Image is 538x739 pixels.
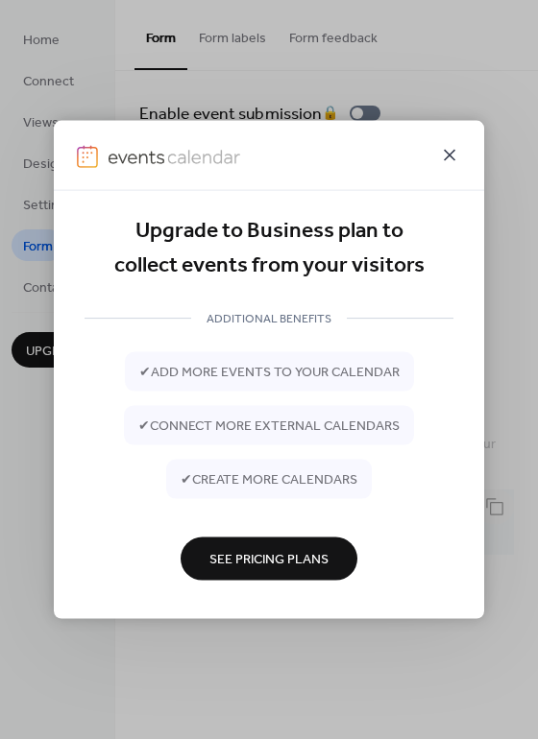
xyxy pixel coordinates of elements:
img: logo-icon [77,145,98,168]
span: ✔ create more calendars [181,470,357,490]
div: Upgrade to Business plan to collect events from your visitors [85,214,453,284]
span: ✔ add more events to your calendar [139,363,400,383]
span: See Pricing Plans [209,550,329,570]
span: ✔ connect more external calendars [138,417,400,437]
span: ADDITIONAL BENEFITS [191,309,347,329]
img: logo-type [108,145,240,168]
button: See Pricing Plans [181,536,357,580]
